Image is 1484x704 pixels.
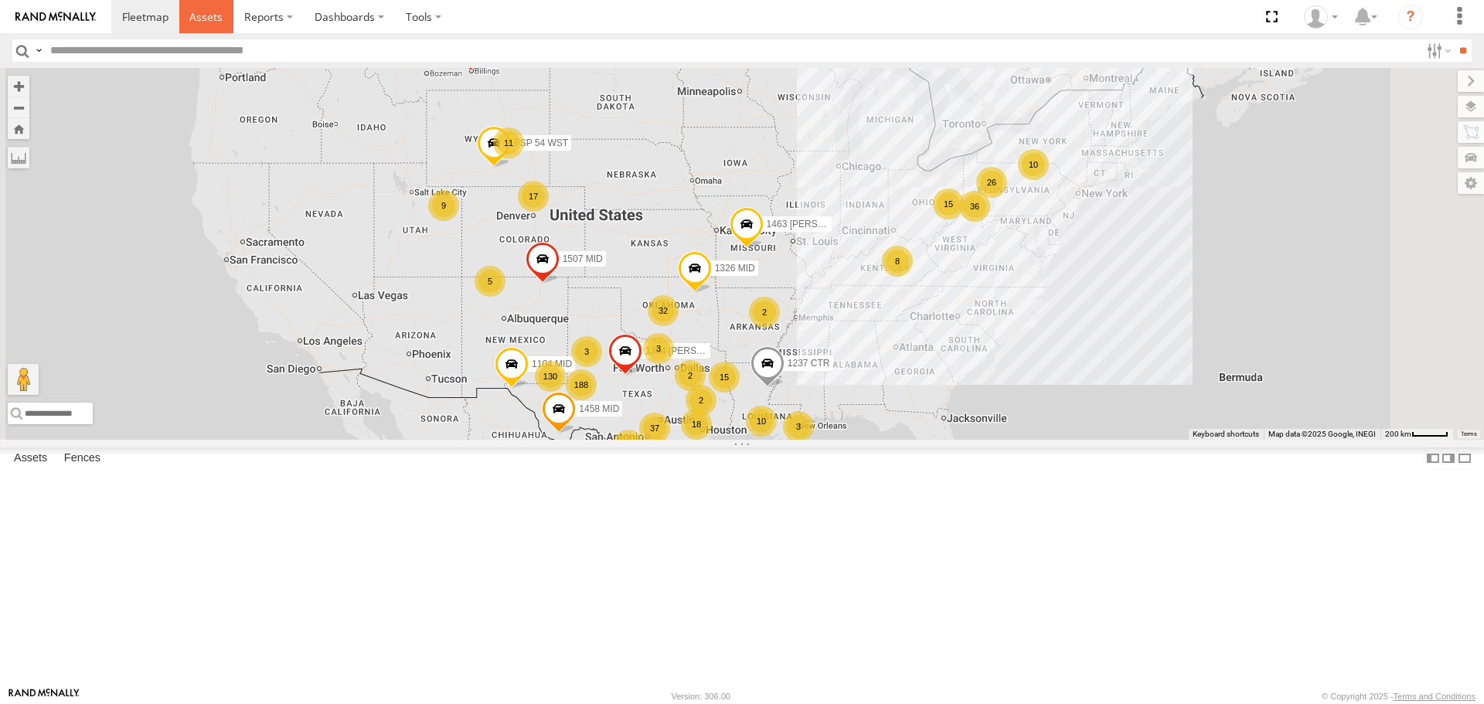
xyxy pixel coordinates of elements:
button: Drag Pegman onto the map to open Street View [8,364,39,395]
img: rand-logo.svg [15,12,96,22]
label: Map Settings [1458,172,1484,194]
span: 1326 MID [715,263,755,274]
button: Map Scale: 200 km per 44 pixels [1380,429,1453,440]
div: 10 [746,406,777,437]
div: 2 [749,297,780,328]
div: 2 [675,360,706,391]
a: Terms (opens in new tab) [1461,430,1477,437]
span: 1104 MID [532,359,572,369]
div: 17 [518,181,549,212]
span: 1304 [PERSON_NAME] [645,345,745,356]
span: 1463 [PERSON_NAME] [767,219,866,230]
span: 1507 MID [563,253,603,264]
span: 1458 MID [579,403,619,414]
div: 32 [648,295,679,326]
div: 130 [535,361,566,392]
div: 15 [933,189,964,219]
a: Terms and Conditions [1394,692,1475,701]
div: 37 [639,413,670,444]
div: 26 [976,167,1007,198]
span: Map data ©2025 Google, INEGI [1268,430,1376,438]
div: 9 [428,190,459,221]
div: 188 [566,369,597,400]
div: Randy Yohe [1298,5,1343,29]
button: Zoom out [8,97,29,118]
i: ? [1398,5,1423,29]
div: 3 [643,333,674,364]
label: Measure [8,147,29,168]
div: 11 [493,128,524,158]
label: Dock Summary Table to the Right [1441,447,1456,470]
div: 36 [959,191,990,222]
div: 3 [783,411,814,442]
label: Dock Summary Table to the Left [1425,447,1441,470]
div: 10 [1018,149,1049,180]
button: Zoom in [8,76,29,97]
div: 10 [613,430,644,461]
label: Search Query [32,39,45,62]
div: 8 [882,246,913,277]
label: Assets [6,448,55,470]
div: 5 [475,266,505,297]
a: Visit our Website [9,689,80,704]
div: 15 [709,362,740,393]
button: Zoom Home [8,118,29,139]
label: Search Filter Options [1421,39,1454,62]
div: 12 [645,438,676,469]
span: 200 km [1385,430,1411,438]
label: Hide Summary Table [1457,447,1472,470]
span: 1237 CTR [788,359,830,369]
div: 3 [571,336,602,367]
span: FSP 54 WST [514,138,568,149]
div: 18 [681,409,712,440]
button: Keyboard shortcuts [1193,429,1259,440]
div: © Copyright 2025 - [1322,692,1475,701]
label: Fences [56,448,108,470]
div: 2 [686,385,716,416]
div: Version: 306.00 [672,692,730,701]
